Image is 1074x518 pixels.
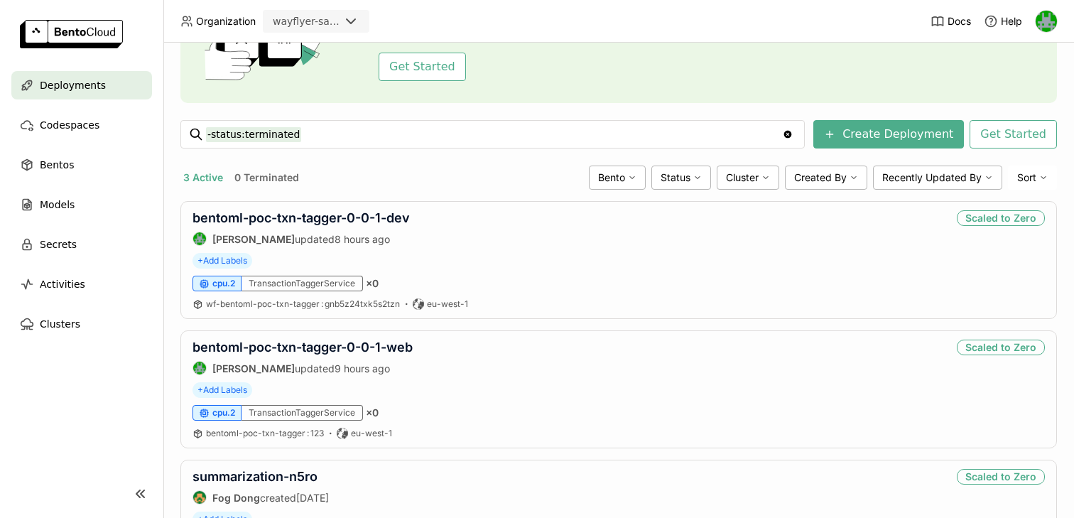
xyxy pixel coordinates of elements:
[873,166,1002,190] div: Recently Updated By
[794,171,847,184] span: Created By
[813,120,964,149] button: Create Deployment
[40,315,80,333] span: Clusters
[192,232,410,246] div: updated
[232,168,302,187] button: 0 Terminated
[11,111,152,139] a: Codespaces
[957,469,1045,485] div: Scaled to Zero
[957,210,1045,226] div: Scaled to Zero
[970,120,1057,149] button: Get Started
[11,71,152,99] a: Deployments
[180,168,226,187] button: 3 Active
[192,253,252,269] span: +Add Labels
[212,278,235,289] span: cpu.2
[192,340,413,355] a: bentoml-poc-txn-tagger-0-0-1-web
[192,361,413,375] div: updated
[11,190,152,219] a: Models
[1036,11,1057,32] img: Sean Hickey
[206,298,400,309] span: wf-bentoml-poc-txn-tagger gnb5z24txk5s2tzn
[40,236,77,253] span: Secrets
[212,233,295,245] strong: [PERSON_NAME]
[11,230,152,259] a: Secrets
[206,428,324,438] span: bentoml-poc-txn-tagger 123
[193,362,206,374] img: Sean Hickey
[40,117,99,134] span: Codespaces
[785,166,867,190] div: Created By
[40,156,74,173] span: Bentos
[931,14,971,28] a: Docs
[366,406,379,419] span: × 0
[726,171,759,184] span: Cluster
[782,129,793,140] svg: Clear value
[1001,15,1022,28] span: Help
[366,277,379,290] span: × 0
[379,53,466,81] button: Get Started
[321,298,323,309] span: :
[206,298,400,310] a: wf-bentoml-poc-txn-tagger:gnb5z24txk5s2tzn
[212,407,235,419] span: cpu.2
[1008,166,1057,190] div: Sort
[206,123,782,146] input: Search
[11,310,152,338] a: Clusters
[598,171,625,184] span: Bento
[882,171,982,184] span: Recently Updated By
[651,166,711,190] div: Status
[40,276,85,293] span: Activities
[296,492,329,504] span: [DATE]
[40,77,106,94] span: Deployments
[335,233,390,245] span: 8 hours ago
[20,20,123,48] img: logo
[193,232,206,245] img: Sean Hickey
[242,276,363,291] div: TransactionTaggerService
[192,210,410,225] a: bentoml-poc-txn-tagger-0-0-1-dev
[206,428,324,439] a: bentoml-poc-txn-tagger:123
[192,382,252,398] span: +Add Labels
[661,171,690,184] span: Status
[351,428,392,439] span: eu-west-1
[242,405,363,421] div: TransactionTaggerService
[11,151,152,179] a: Bentos
[212,492,260,504] strong: Fog Dong
[40,196,75,213] span: Models
[1017,171,1036,184] span: Sort
[192,490,329,504] div: created
[335,362,390,374] span: 9 hours ago
[427,298,468,310] span: eu-west-1
[196,15,256,28] span: Organization
[193,491,206,504] img: Fog Dong
[307,428,309,438] span: :
[717,166,779,190] div: Cluster
[11,270,152,298] a: Activities
[341,15,342,29] input: Selected wayflyer-sandbox.
[957,340,1045,355] div: Scaled to Zero
[273,14,340,28] div: wayflyer-sandbox
[984,14,1022,28] div: Help
[192,469,318,484] a: summarization-n5ro
[589,166,646,190] div: Bento
[948,15,971,28] span: Docs
[212,362,295,374] strong: [PERSON_NAME]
